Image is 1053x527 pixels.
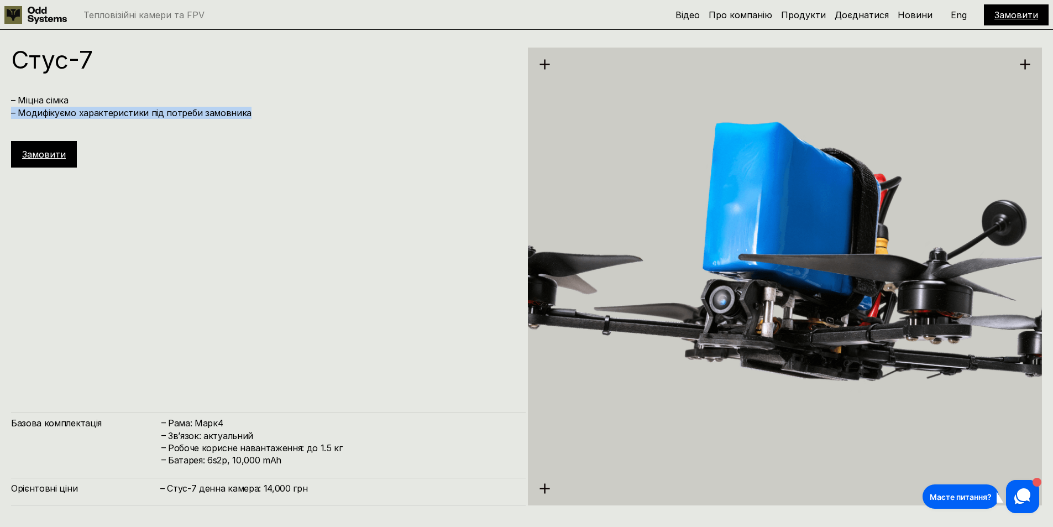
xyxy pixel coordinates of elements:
[709,9,772,20] a: Про компанію
[11,94,515,119] h4: – Міцна сімка – Модифікуємо характеристики під потреби замовника
[835,9,889,20] a: Доєднатися
[160,482,515,494] h4: – Стус-7 денна камера: 14,000 грн
[994,9,1038,20] a: Замовити
[168,417,515,429] h4: Рама: Марк4
[22,149,66,160] a: Замовити
[83,11,205,19] p: Тепловізійні камери та FPV
[168,430,515,442] h4: Зв’язок: актуальний
[11,482,160,494] h4: Орієнтовні ціни
[161,441,166,453] h4: –
[11,417,160,429] h4: Базова комплектація
[168,454,515,466] h4: Батарея: 6s2p, 10,000 mAh
[675,9,700,20] a: Відео
[161,429,166,441] h4: –
[898,9,932,20] a: Новини
[951,11,967,19] p: Eng
[161,453,166,466] h4: –
[920,477,1042,516] iframe: HelpCrunch
[11,48,515,72] h1: Стус-7
[168,442,515,454] h4: Робоче корисне навантаження: до 1.5 кг
[161,416,166,429] h4: –
[781,9,826,20] a: Продукти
